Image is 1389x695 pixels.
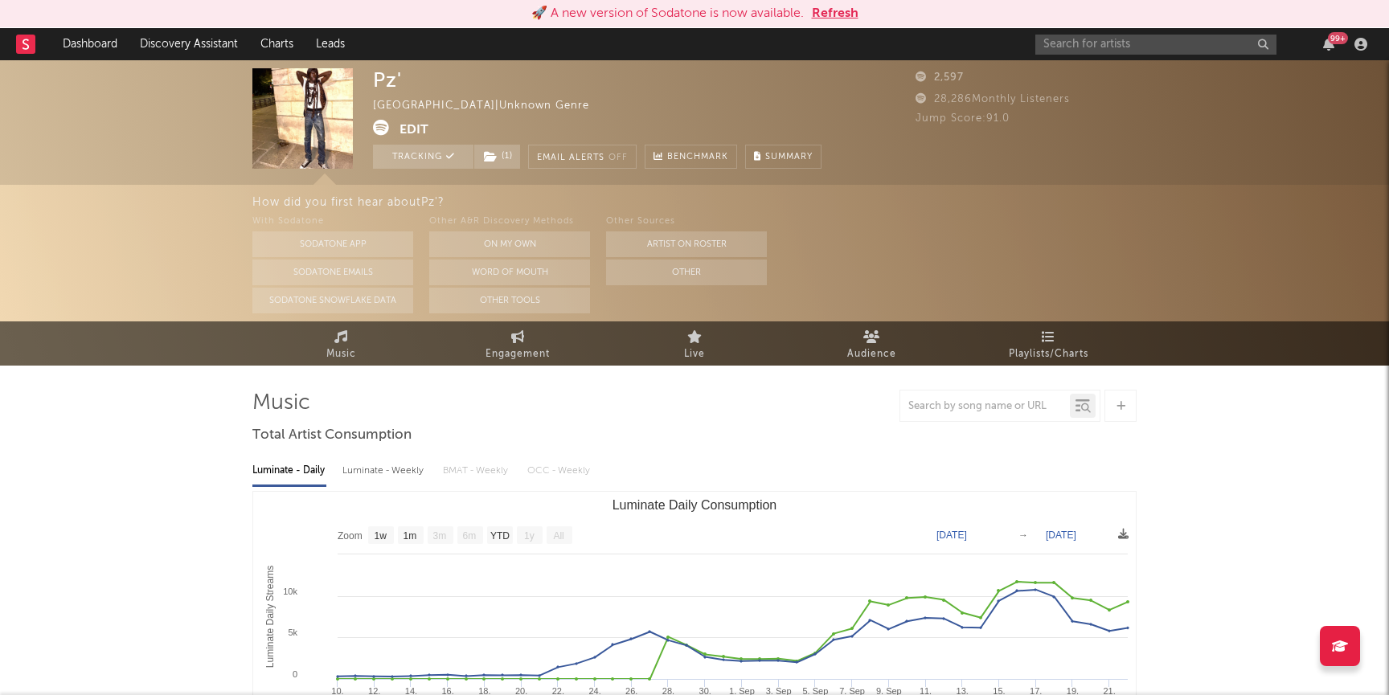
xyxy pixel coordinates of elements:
[288,628,297,637] text: 5k
[473,145,521,169] span: ( 1 )
[249,28,305,60] a: Charts
[1018,529,1028,541] text: →
[916,113,1010,124] span: Jump Score: 91.0
[429,231,590,257] button: On My Own
[847,345,896,364] span: Audience
[606,212,767,231] div: Other Sources
[429,321,606,366] a: Engagement
[960,321,1137,366] a: Playlists/Charts
[608,153,628,162] em: Off
[326,345,356,364] span: Music
[51,28,129,60] a: Dashboard
[404,530,417,542] text: 1m
[606,231,767,257] button: Artist on Roster
[783,321,960,366] a: Audience
[812,4,858,23] button: Refresh
[429,212,590,231] div: Other A&R Discovery Methods
[486,345,550,364] span: Engagement
[264,566,276,668] text: Luminate Daily Streams
[606,321,783,366] a: Live
[528,145,637,169] button: Email AlertsOff
[745,145,822,169] button: Summary
[524,530,535,542] text: 1y
[936,529,967,541] text: [DATE]
[916,94,1070,104] span: 28,286 Monthly Listeners
[490,530,510,542] text: YTD
[252,212,413,231] div: With Sodatone
[373,68,402,92] div: Pz'
[1009,345,1088,364] span: Playlists/Charts
[433,530,447,542] text: 3m
[474,145,520,169] button: (1)
[252,426,412,445] span: Total Artist Consumption
[373,145,473,169] button: Tracking
[765,153,813,161] span: Summary
[613,498,777,512] text: Luminate Daily Consumption
[429,260,590,285] button: Word Of Mouth
[463,530,477,542] text: 6m
[1046,529,1076,541] text: [DATE]
[252,193,1389,212] div: How did you first hear about Pz' ?
[252,288,413,313] button: Sodatone Snowflake Data
[373,96,626,116] div: [GEOGRAPHIC_DATA] | Unknown Genre
[129,28,249,60] a: Discovery Assistant
[916,72,964,83] span: 2,597
[342,457,427,484] div: Luminate - Weekly
[645,145,737,169] a: Benchmark
[252,321,429,366] a: Music
[553,530,563,542] text: All
[1035,35,1276,55] input: Search for artists
[684,345,705,364] span: Live
[429,288,590,313] button: Other Tools
[1323,38,1334,51] button: 99+
[399,120,428,140] button: Edit
[667,148,728,167] span: Benchmark
[900,400,1070,413] input: Search by song name or URL
[338,530,363,542] text: Zoom
[305,28,356,60] a: Leads
[252,231,413,257] button: Sodatone App
[293,669,297,679] text: 0
[1328,32,1348,44] div: 99 +
[606,260,767,285] button: Other
[283,587,297,596] text: 10k
[375,530,387,542] text: 1w
[531,4,804,23] div: 🚀 A new version of Sodatone is now available.
[252,457,326,484] div: Luminate - Daily
[252,260,413,285] button: Sodatone Emails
